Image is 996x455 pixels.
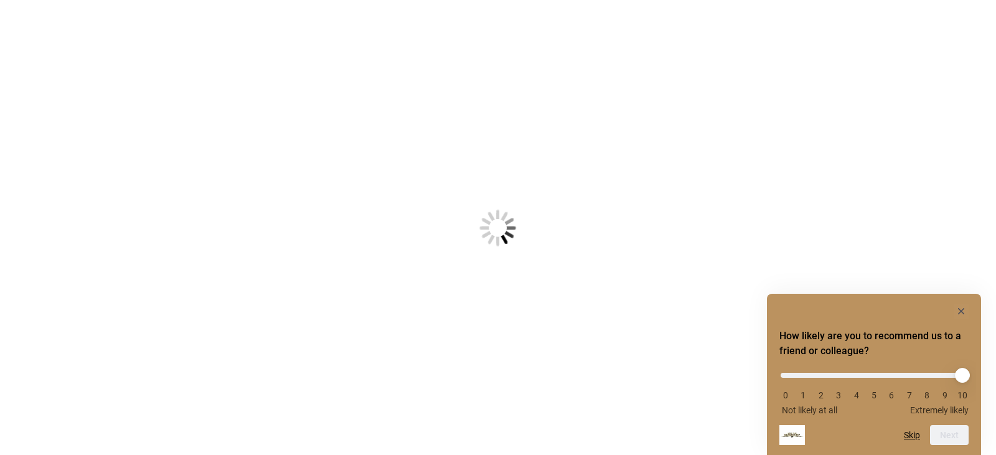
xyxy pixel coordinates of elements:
button: Skip [904,430,920,440]
li: 7 [903,390,916,400]
li: 5 [868,390,880,400]
li: 2 [815,390,827,400]
button: Hide survey [954,304,969,319]
span: Extremely likely [910,405,969,415]
li: 6 [885,390,898,400]
span: Not likely at all [782,405,837,415]
li: 1 [797,390,809,400]
div: How likely are you to recommend us to a friend or colleague? Select an option from 0 to 10, with ... [779,304,969,445]
div: How likely are you to recommend us to a friend or colleague? Select an option from 0 to 10, with ... [779,364,969,415]
li: 0 [779,390,792,400]
img: Loading [418,148,578,307]
button: Next question [930,425,969,445]
li: 4 [850,390,863,400]
li: 3 [832,390,845,400]
li: 10 [956,390,969,400]
li: 9 [939,390,951,400]
h2: How likely are you to recommend us to a friend or colleague? Select an option from 0 to 10, with ... [779,329,969,359]
li: 8 [921,390,933,400]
